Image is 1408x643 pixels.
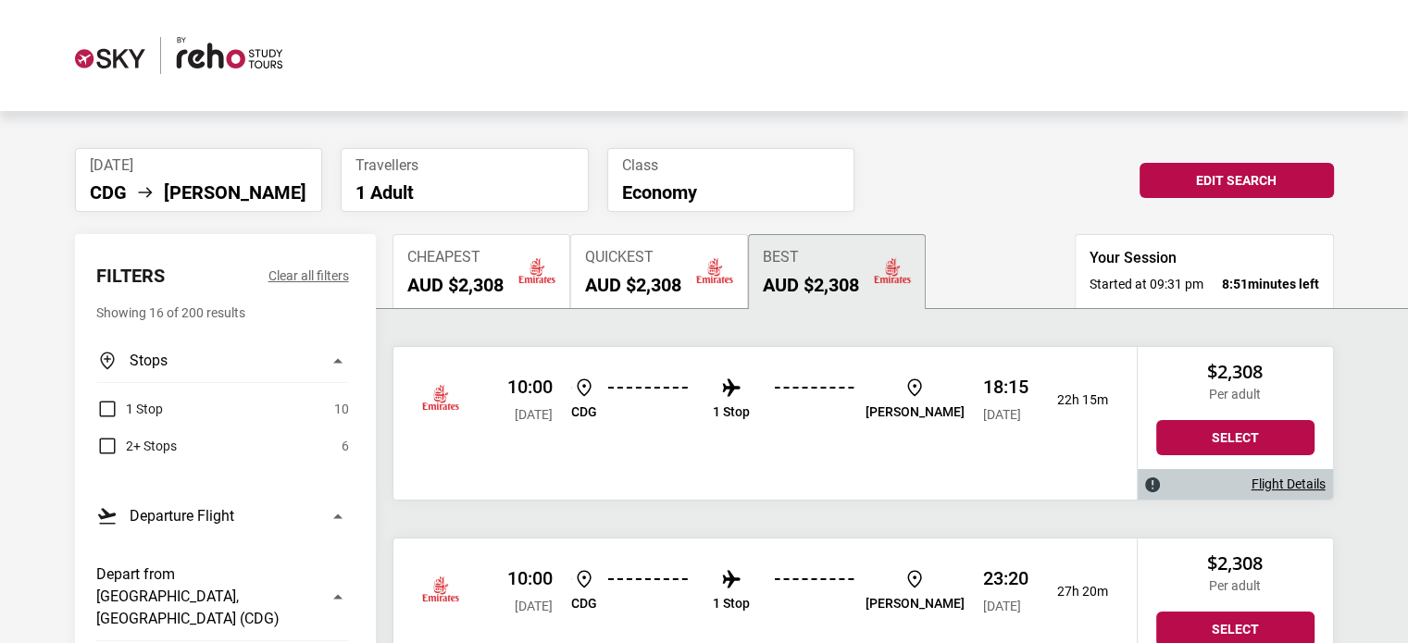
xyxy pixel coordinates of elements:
[571,596,597,612] p: CDG
[422,573,459,610] img: Qatar Airways
[515,599,553,613] span: [DATE]
[96,494,349,538] button: Departure Flight
[1222,275,1319,293] strong: minutes left
[507,376,553,398] p: 10:00
[713,596,750,612] p: 1 Stop
[983,567,1028,589] p: 23:20
[126,435,177,457] span: 2+ Stops
[96,552,349,641] button: Depart from [GEOGRAPHIC_DATA], [GEOGRAPHIC_DATA] (CDG)
[1156,552,1315,575] h2: $2,308
[407,249,504,266] span: Cheapest
[622,181,841,204] p: Economy
[96,265,165,287] h2: Filters
[585,274,681,296] h2: AUD $2,308
[571,404,597,420] p: CDG
[1252,476,1326,492] a: Flight Details
[342,435,349,457] span: 6
[866,596,965,612] p: [PERSON_NAME]
[96,563,316,630] h3: Depart from [GEOGRAPHIC_DATA], [GEOGRAPHIC_DATA] (CDG)
[96,339,349,383] button: Stops
[90,181,127,204] li: CDG
[407,274,504,296] h2: AUD $2,308
[90,156,308,174] span: [DATE]
[1043,584,1108,600] p: 27h 20m
[1140,163,1334,198] button: Edit Search
[130,350,168,372] h3: Stops
[713,404,750,420] p: 1 Stop
[1156,420,1315,455] button: Select
[515,407,553,422] span: [DATE]
[585,249,681,266] span: Quickest
[1043,392,1108,408] p: 22h 15m
[334,398,349,420] span: 10
[130,505,234,527] h3: Departure Flight
[393,347,1137,500] div: Emirates 10:00 [DATE] CDG 1 Stop [PERSON_NAME] 18:15 [DATE] 22h 15m
[763,274,859,296] h2: AUD $2,308
[622,156,841,174] span: Class
[507,567,553,589] p: 10:00
[983,599,1021,613] span: [DATE]
[763,249,859,266] span: Best
[422,381,459,418] img: Etihad Airways
[1156,361,1315,383] h2: $2,308
[1156,578,1315,594] p: Per adult
[164,181,306,204] li: [PERSON_NAME]
[983,376,1028,398] p: 18:15
[1090,249,1319,267] h3: Your Session
[1156,387,1315,402] p: Per adult
[355,156,574,174] span: Travellers
[268,265,349,287] button: Clear all filters
[355,181,574,204] p: 1 Adult
[866,404,965,420] p: [PERSON_NAME]
[1222,277,1248,291] span: 8:51
[1138,469,1333,500] div: Flight Details
[126,398,163,420] span: 1 Stop
[1090,275,1203,293] span: Started at 09:31 pm
[983,407,1021,422] span: [DATE]
[96,398,163,420] label: 1 Stop
[96,435,177,457] label: 2+ Stops
[96,302,349,324] p: Showing 16 of 200 results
